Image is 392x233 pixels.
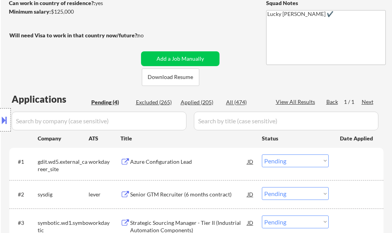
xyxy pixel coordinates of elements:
[181,98,220,106] div: Applied (205)
[226,98,265,106] div: All (474)
[9,32,139,39] strong: Will need Visa to work in that country now/future?:
[9,8,138,16] div: $125,000
[362,98,374,106] div: Next
[120,135,254,142] div: Title
[142,68,199,86] button: Download Resume
[276,98,317,106] div: View All Results
[9,8,51,15] strong: Minimum salary:
[130,191,247,198] div: Senior GTM Recruiter (6 months contract)
[136,98,175,106] div: Excluded (265)
[247,215,254,229] div: JD
[38,191,89,198] div: sysdig
[326,98,339,106] div: Back
[340,135,374,142] div: Date Applied
[344,98,362,106] div: 1 / 1
[18,219,31,227] div: #3
[89,219,120,227] div: workday
[89,191,120,198] div: lever
[141,51,220,66] button: Add a Job Manually
[247,154,254,168] div: JD
[18,191,31,198] div: #2
[138,32,160,39] div: no
[247,187,254,201] div: JD
[130,158,247,166] div: Azure Configuration Lead
[194,112,378,130] input: Search by title (case sensitive)
[262,131,329,145] div: Status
